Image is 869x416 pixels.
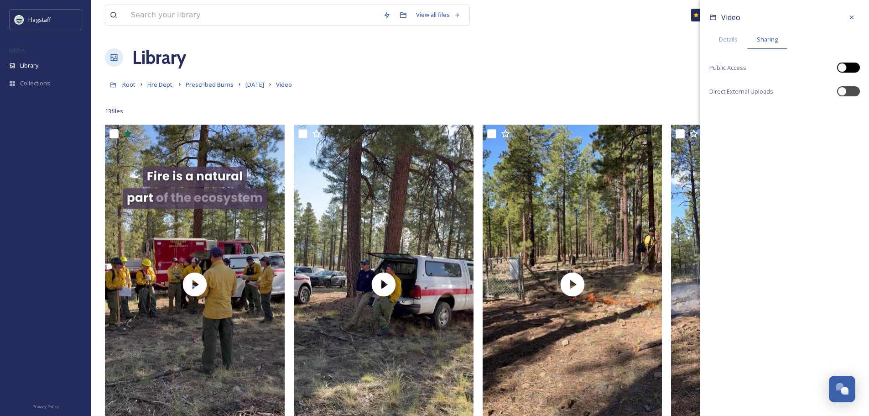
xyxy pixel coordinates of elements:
[9,47,25,54] span: MEDIA
[757,35,778,44] span: Sharing
[721,12,740,22] span: Video
[245,79,264,90] a: [DATE]
[15,15,24,24] img: images%20%282%29.jpeg
[122,79,135,90] a: Root
[147,80,174,89] span: Fire Dept.
[20,61,38,70] span: Library
[719,35,738,44] span: Details
[32,404,59,410] span: Privacy Policy
[126,5,379,25] input: Search your library
[276,79,292,90] a: Video
[709,63,746,72] span: Public Access
[709,87,773,96] span: Direct External Uploads
[691,9,737,21] a: What's New
[411,6,465,24] a: View all files
[105,107,123,116] span: 13 file s
[32,400,59,411] a: Privacy Policy
[132,44,186,71] a: Library
[186,80,234,89] span: Prescribed Burns
[122,80,135,89] span: Root
[186,79,234,90] a: Prescribed Burns
[28,16,51,24] span: Flagstaff
[276,80,292,89] span: Video
[245,80,264,89] span: [DATE]
[20,79,50,88] span: Collections
[147,79,174,90] a: Fire Dept.
[829,376,855,402] button: Open Chat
